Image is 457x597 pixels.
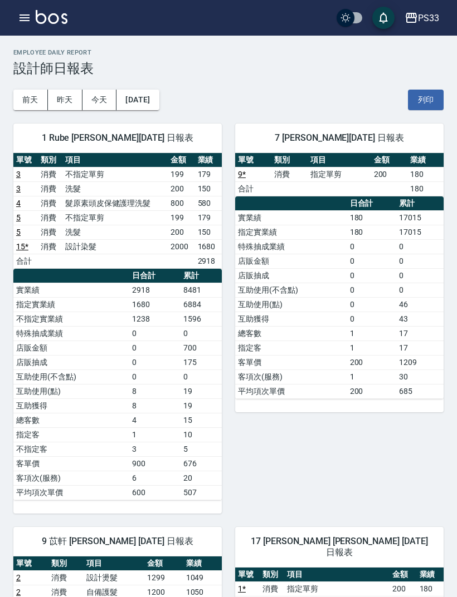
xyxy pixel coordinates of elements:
a: 4 [16,199,21,208]
td: 1 [347,369,396,384]
td: 1 [129,427,181,442]
th: 業績 [417,568,444,582]
td: 指定實業績 [13,297,129,312]
td: 20 [181,471,222,485]
td: 消費 [38,181,62,196]
td: 19 [181,398,222,413]
td: 指定客 [13,427,129,442]
td: 17 [396,341,444,355]
th: 項目 [284,568,390,582]
td: 180 [347,225,396,239]
td: 合計 [13,254,38,268]
td: 580 [195,196,222,210]
td: 200 [371,167,407,181]
td: 179 [195,210,222,225]
td: 互助使用(點) [235,297,347,312]
td: 180 [417,581,444,596]
td: 200 [168,181,195,196]
td: 43 [396,312,444,326]
td: 180 [407,181,444,196]
button: [DATE] [116,90,159,110]
td: 0 [396,254,444,268]
td: 180 [347,210,396,225]
th: 單號 [235,153,271,167]
td: 8 [129,384,181,398]
td: 17015 [396,225,444,239]
td: 179 [195,167,222,181]
td: 0 [181,369,222,384]
td: 600 [129,485,181,500]
td: 設計染髮 [62,239,168,254]
td: 200 [390,581,416,596]
td: 客項次(服務) [13,471,129,485]
td: 1238 [129,312,181,326]
button: PS33 [400,7,444,29]
td: 不指定單剪 [62,167,168,181]
td: 指定客 [235,341,347,355]
button: 昨天 [48,90,82,110]
th: 金額 [371,153,407,167]
td: 指定單剪 [308,167,371,181]
td: 1209 [396,355,444,369]
td: 10 [181,427,222,442]
button: 今天 [82,90,117,110]
td: 總客數 [13,413,129,427]
td: 0 [129,355,181,369]
td: 0 [396,283,444,297]
td: 洗髮 [62,225,168,239]
th: 日合計 [347,196,396,211]
td: 髮原素頭皮保健護理洗髮 [62,196,168,210]
a: 5 [16,213,21,222]
td: 合計 [235,181,271,196]
td: 150 [195,225,222,239]
td: 2918 [195,254,222,268]
th: 累計 [181,269,222,283]
td: 1299 [144,570,183,585]
td: 1680 [129,297,181,312]
td: 總客數 [235,326,347,341]
td: 店販金額 [235,254,347,268]
h3: 設計師日報表 [13,61,444,76]
td: 消費 [271,167,308,181]
td: 互助使用(不含點) [235,283,347,297]
td: 洗髮 [62,181,168,196]
div: PS33 [418,11,439,25]
td: 消費 [38,239,62,254]
td: 30 [396,369,444,384]
table: a dense table [235,196,444,399]
td: 676 [181,456,222,471]
th: 單號 [13,556,48,571]
th: 日合計 [129,269,181,283]
td: 店販抽成 [235,268,347,283]
img: Logo [36,10,67,24]
td: 8481 [181,283,222,297]
td: 1049 [183,570,222,585]
td: 3 [129,442,181,456]
th: 項目 [84,556,144,571]
td: 200 [168,225,195,239]
td: 0 [347,312,396,326]
td: 46 [396,297,444,312]
th: 單號 [13,153,38,167]
td: 685 [396,384,444,398]
td: 0 [181,326,222,341]
td: 0 [129,326,181,341]
th: 業績 [195,153,222,167]
span: 1 Rube [PERSON_NAME][DATE] 日報表 [27,132,208,144]
td: 0 [396,239,444,254]
td: 0 [347,297,396,312]
td: 19 [181,384,222,398]
span: 7 [PERSON_NAME][DATE] 日報表 [249,132,430,144]
table: a dense table [13,269,222,500]
th: 業績 [183,556,222,571]
th: 金額 [390,568,416,582]
td: 200 [347,384,396,398]
td: 200 [347,355,396,369]
th: 類別 [38,153,62,167]
td: 不指定實業績 [13,312,129,326]
td: 實業績 [235,210,347,225]
td: 4 [129,413,181,427]
button: 前天 [13,90,48,110]
td: 0 [347,254,396,268]
td: 180 [407,167,444,181]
